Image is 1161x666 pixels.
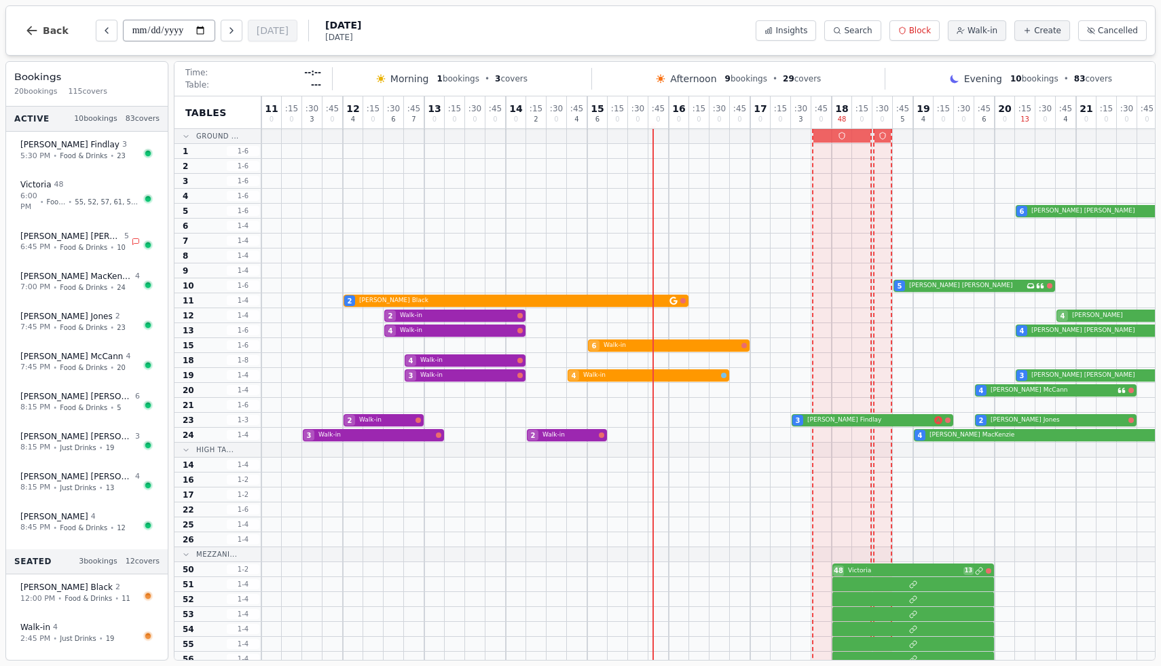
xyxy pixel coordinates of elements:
[1063,116,1067,123] span: 4
[411,116,416,123] span: 7
[106,443,115,453] span: 19
[310,116,314,123] span: 3
[1080,104,1092,113] span: 21
[409,371,413,381] span: 3
[227,236,259,246] span: 1 - 4
[754,104,767,113] span: 17
[485,73,490,84] span: •
[778,116,782,123] span: 0
[53,443,57,453] span: •
[20,362,50,373] span: 7:45 PM
[819,116,823,123] span: 0
[12,263,162,301] button: [PERSON_NAME] MacKenzie47:00 PM•Food & Drinks•24
[183,176,188,187] span: 3
[493,116,497,123] span: 0
[69,86,107,98] span: 115 covers
[12,303,162,341] button: [PERSON_NAME] Jones27:45 PM•Food & Drinks•23
[400,326,515,335] span: Walk-in
[550,105,563,113] span: : 30
[489,105,502,113] span: : 45
[117,363,126,373] span: 20
[1118,386,1126,394] svg: Customer message
[43,26,69,35] span: Back
[388,311,393,321] span: 2
[325,32,361,43] span: [DATE]
[860,116,864,123] span: 0
[604,341,739,350] span: Walk-in
[227,340,259,350] span: 1 - 6
[183,415,194,426] span: 23
[1020,206,1025,217] span: 6
[12,614,162,652] button: Walk-in 42:45 PM•Just Drinks•19
[20,442,50,454] span: 8:15 PM
[1064,73,1069,84] span: •
[964,72,1002,86] span: Evening
[183,251,188,261] span: 8
[880,116,884,123] span: 0
[12,384,162,421] button: [PERSON_NAME] [PERSON_NAME]68:15 PM•Food & Drinks•5
[227,206,259,216] span: 1 - 6
[737,116,741,123] span: 0
[110,151,114,161] span: •
[909,281,1024,291] span: [PERSON_NAME] [PERSON_NAME]
[387,105,400,113] span: : 30
[14,86,58,98] span: 20 bookings
[20,633,50,645] span: 2:45 PM
[183,325,194,336] span: 13
[1100,105,1113,113] span: : 15
[60,443,96,453] span: Just Drinks
[110,403,114,413] span: •
[47,197,66,207] span: Food & Drinks
[514,116,518,123] span: 0
[183,370,194,381] span: 19
[227,325,259,335] span: 1 - 6
[311,79,321,90] span: ---
[889,20,940,41] button: Block
[227,176,259,186] span: 1 - 6
[60,322,107,333] span: Food & Drinks
[53,151,57,161] span: •
[1145,116,1149,123] span: 0
[117,151,126,161] span: 23
[407,105,420,113] span: : 45
[227,415,259,425] span: 1 - 3
[110,282,114,293] span: •
[227,280,259,291] span: 1 - 6
[60,523,107,533] span: Food & Drinks
[74,113,117,125] span: 10 bookings
[117,322,126,333] span: 23
[53,322,57,333] span: •
[183,280,194,291] span: 10
[285,105,298,113] span: : 15
[12,424,162,461] button: [PERSON_NAME] [PERSON_NAME]38:15 PM•Just Drinks•19
[583,371,718,380] span: Walk-in
[1020,371,1025,381] span: 3
[1010,73,1058,84] span: bookings
[909,25,931,36] span: Block
[117,523,126,533] span: 12
[391,116,395,123] span: 6
[53,633,57,644] span: •
[20,391,132,402] span: [PERSON_NAME] [PERSON_NAME]
[798,116,803,123] span: 3
[60,483,96,493] span: Just Drinks
[876,105,889,113] span: : 30
[135,471,140,483] span: 4
[979,386,984,396] span: 4
[183,161,188,172] span: 2
[838,116,847,123] span: 48
[110,523,114,533] span: •
[495,73,528,84] span: covers
[367,105,380,113] span: : 15
[982,116,986,123] span: 6
[1043,116,1047,123] span: 0
[20,151,50,162] span: 5:30 PM
[713,105,726,113] span: : 30
[937,105,950,113] span: : 15
[117,242,126,253] span: 10
[115,311,120,322] span: 2
[898,281,902,291] span: 5
[1018,105,1031,113] span: : 15
[183,236,188,246] span: 7
[106,483,115,493] span: 13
